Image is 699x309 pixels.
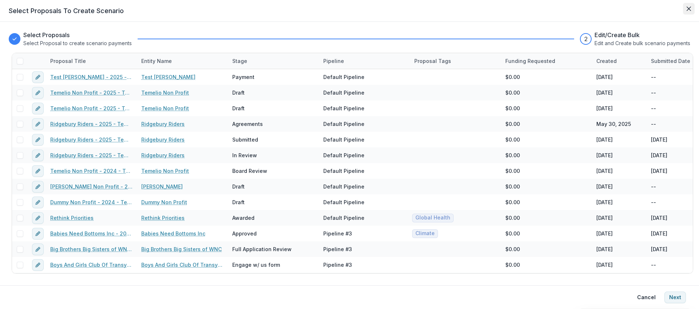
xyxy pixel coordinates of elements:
a: Big Brothers Big Sisters of WNC [141,245,222,253]
button: edit [32,150,44,161]
div: Funding Requested [501,53,592,69]
div: Stage [228,53,319,69]
a: Ridgebury Riders - 2025 - Temelio General [PERSON_NAME] [50,151,133,159]
div: [DATE] [592,226,647,241]
div: Default Pipeline [323,214,364,222]
div: Default Pipeline [323,104,364,112]
div: Pipeline #3 [323,230,352,237]
div: Created [592,53,647,69]
div: $0.00 [505,261,520,269]
div: Pipeline #3 [323,245,352,253]
a: Rethink Priorities [141,214,185,222]
div: $0.00 [505,120,520,128]
div: In Review [232,151,257,159]
div: Progress [9,31,690,47]
div: [DATE] [592,163,647,179]
h3: Edit/Create Bulk [595,31,690,39]
div: $0.00 [505,230,520,237]
div: $0.00 [505,214,520,222]
div: Pipeline [319,53,410,69]
button: edit [32,243,44,255]
div: [DATE] [592,100,647,116]
div: Full Application Review [232,245,292,253]
a: Temelio Non Profit - 2025 - Temelio General [PERSON_NAME] [50,104,133,112]
div: $0.00 [505,151,520,159]
a: Temelio Non Profit - 2025 - Temelio General [PERSON_NAME] [50,89,133,96]
a: Temelio Non Profit [141,89,189,96]
div: Default Pipeline [323,89,364,96]
a: Babies Need Bottoms Inc - 2024 - Temelio General Grant Proposal [50,230,133,237]
div: Default Pipeline [323,167,364,175]
div: Proposal Tags [410,53,501,69]
div: Created [592,57,621,65]
div: Funding Requested [501,57,560,65]
div: $0.00 [505,136,520,143]
a: Test [PERSON_NAME] [141,73,196,81]
div: Awarded [232,214,254,222]
a: Dummy Non Profit [141,198,187,206]
div: Default Pipeline [323,73,364,81]
a: Big Brothers Big Sisters of WNC - 2024 - Temelio General [PERSON_NAME] [50,245,133,253]
a: Ridgebury Riders - 2025 - Temelio General [PERSON_NAME] [50,120,133,128]
div: Engage w/ us form [232,261,280,269]
button: edit [32,259,44,271]
div: Default Pipeline [323,120,364,128]
a: [PERSON_NAME] [141,183,183,190]
button: edit [32,228,44,239]
a: Babies Need Bottoms Inc [141,230,205,237]
div: [DATE] [592,210,647,226]
a: Dummy Non Profit - 2024 - Temelio General [PERSON_NAME] [50,198,133,206]
div: [DATE] [592,194,647,210]
button: edit [32,181,44,193]
div: Proposal Title [46,53,137,69]
div: Approved [232,230,257,237]
div: Default Pipeline [323,151,364,159]
div: Entity Name [137,53,228,69]
button: edit [32,87,44,99]
a: Boys And Girls Club Of Transylvania County Inc - 2024 - Temelio General [PERSON_NAME] [50,261,133,269]
div: Agreements [232,120,263,128]
button: Next [664,292,686,303]
a: Ridgebury Riders - 2025 - Temelio General [PERSON_NAME] [50,136,133,143]
a: Ridgebury Riders [141,120,185,128]
div: [DATE] [592,69,647,85]
div: Draft [232,183,245,190]
div: [DATE] [592,273,647,288]
div: [DATE] [592,257,647,273]
button: edit [32,71,44,83]
div: Pipeline #3 [323,261,352,269]
div: Default Pipeline [323,198,364,206]
button: edit [32,212,44,224]
h3: Select Proposals [23,31,132,39]
div: Draft [232,89,245,96]
div: Board Review [232,167,267,175]
div: Submitted [232,136,258,143]
div: Draft [232,104,245,112]
button: edit [32,165,44,177]
div: Draft [232,198,245,206]
div: $0.00 [505,245,520,253]
div: [DATE] [592,132,647,147]
button: edit [32,134,44,146]
div: [DATE] [592,147,647,163]
a: Rethink Priorities [50,214,94,222]
div: [DATE] [592,85,647,100]
a: Boys And Girls Club Of Transylvania County Inc [141,261,224,269]
div: Payment [232,73,254,81]
div: Proposal Tags [410,57,455,65]
a: Temelio Non Profit [141,167,189,175]
div: Default Pipeline [323,183,364,190]
div: $0.00 [505,89,520,96]
div: $0.00 [505,73,520,81]
div: $0.00 [505,167,520,175]
div: Pipeline [319,57,348,65]
div: Proposal Title [46,57,90,65]
div: $0.00 [505,198,520,206]
div: Default Pipeline [323,136,364,143]
p: Select Proposal to create scenario payments [23,39,132,47]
